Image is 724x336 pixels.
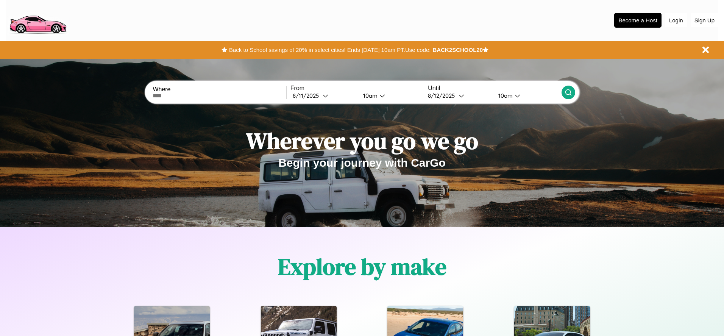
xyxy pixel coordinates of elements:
b: BACK2SCHOOL20 [432,47,483,53]
button: 10am [357,92,424,100]
h1: Explore by make [278,251,446,282]
div: 8 / 11 / 2025 [293,92,323,99]
button: 8/11/2025 [290,92,357,100]
button: Back to School savings of 20% in select cities! Ends [DATE] 10am PT.Use code: [227,45,432,55]
label: From [290,85,424,92]
button: Become a Host [614,13,662,28]
label: Until [428,85,561,92]
button: Login [665,13,687,27]
div: 8 / 12 / 2025 [428,92,459,99]
button: 10am [492,92,561,100]
img: logo [6,4,70,36]
div: 10am [359,92,379,99]
button: Sign Up [691,13,718,27]
label: Where [153,86,286,93]
div: 10am [495,92,515,99]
